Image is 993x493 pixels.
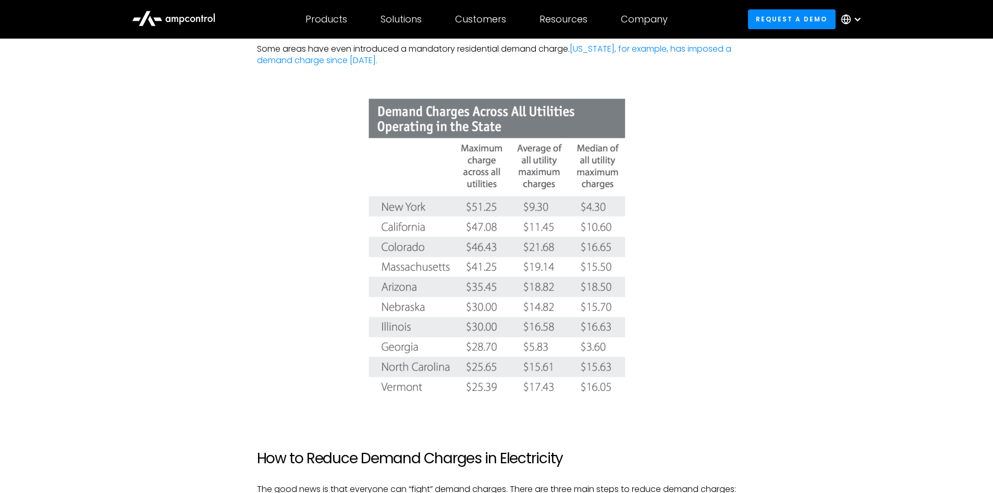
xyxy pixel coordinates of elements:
[257,43,737,67] p: Some areas have even introduced a mandatory residential demand charge.
[305,14,347,25] div: Products
[540,14,587,25] div: Resources
[366,96,628,400] img: demand charges table
[257,43,731,66] a: [US_STATE], for example, has imposed a demand charge since [DATE].
[257,450,737,467] h2: How to Reduce Demand Charges in Electricity
[621,14,668,25] div: Company
[381,14,422,25] div: Solutions
[455,14,506,25] div: Customers
[748,9,836,29] a: Request a demo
